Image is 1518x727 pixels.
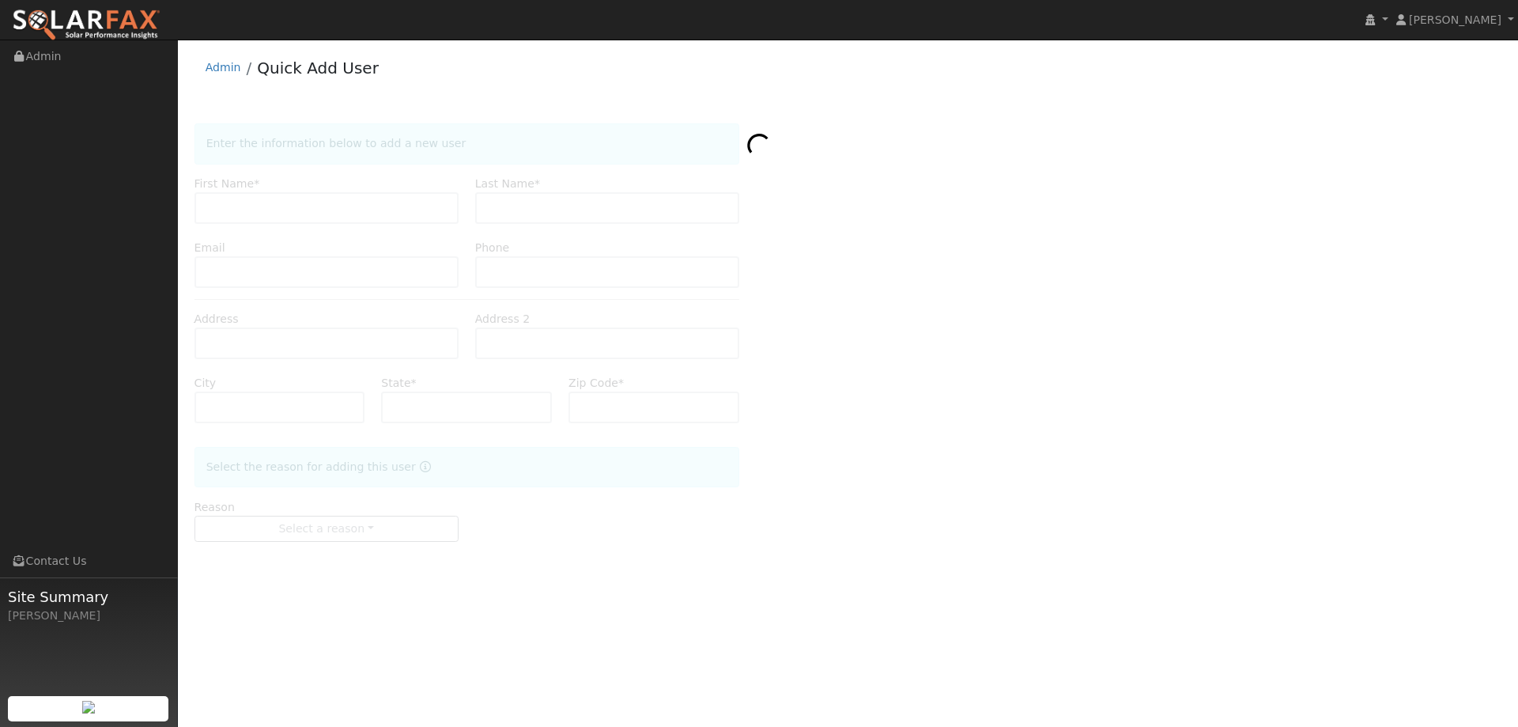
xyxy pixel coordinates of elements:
img: SolarFax [12,9,160,42]
div: [PERSON_NAME] [8,608,169,624]
img: retrieve [82,701,95,714]
span: Site Summary [8,586,169,608]
a: Admin [206,61,241,74]
span: [PERSON_NAME] [1409,13,1501,26]
a: Quick Add User [257,59,379,78]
